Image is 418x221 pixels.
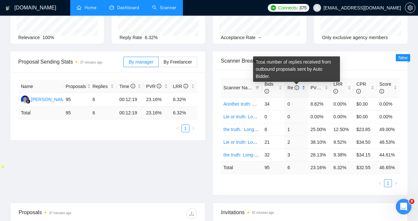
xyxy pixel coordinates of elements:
span: left [378,181,382,185]
a: Lie or truth: Long-term laravel gigradar [223,114,301,119]
a: 1 [384,180,392,187]
span: Scanner Breakdown [221,57,400,65]
td: 0.00% [377,97,400,110]
td: 0.00% [308,110,331,123]
td: 6 [90,107,117,119]
td: 48.53% [377,136,400,148]
td: 12.50% [331,123,354,136]
th: Proposals [63,80,90,93]
span: 375 [299,4,306,11]
div: Proposals [19,208,108,219]
time: 37 minutes ago [49,211,71,215]
span: Invitations [221,208,399,216]
span: 100% [42,35,54,40]
span: info-circle [379,89,384,94]
td: 2 [285,136,308,148]
span: Replies [92,83,109,90]
span: info-circle [356,89,361,94]
td: 0 [285,97,308,110]
button: right [392,179,400,187]
li: Next Page [392,179,400,187]
td: 32 [262,148,285,161]
span: Reply Rate [120,35,142,40]
span: PVR [311,85,326,90]
span: download [187,211,197,216]
td: 38.10% [308,136,331,148]
td: $23.85 [354,123,377,136]
td: $34.50 [354,136,377,148]
span: CPR [356,81,366,94]
td: 6.32% [170,93,197,107]
li: Previous Page [174,125,182,132]
th: Name [18,80,63,93]
td: $34.15 [354,148,377,161]
td: Total [18,107,63,119]
div: [PERSON_NAME] [31,96,69,103]
img: Apollo [0,165,5,169]
span: setting [405,5,415,10]
li: Previous Page [376,179,384,187]
td: 49.00% [377,123,400,136]
td: 8 [262,123,285,136]
a: Lie or truth: Long-term vue gigradar [223,140,295,145]
td: 00:12:19 [117,93,143,107]
button: left [174,125,182,132]
a: Another truth: Long-term laravel gigradar [223,101,306,107]
span: Connects: [278,4,298,11]
span: Bids [265,81,273,94]
span: Score [379,81,392,94]
span: New [398,55,408,60]
span: user [315,6,319,10]
span: left [176,126,180,130]
img: NM [21,96,29,104]
li: 1 [182,125,189,132]
time: 37 minutes ago [80,61,102,64]
span: info-circle [265,89,269,94]
a: 1 [182,125,189,132]
span: dashboard [109,5,114,10]
span: right [191,126,195,130]
td: 9.38% [331,148,354,161]
span: Time [119,84,135,89]
a: homeHome [77,5,96,10]
span: info-circle [321,85,326,90]
span: LRR [173,84,188,89]
span: filter [254,83,261,93]
td: 1 [285,123,308,136]
td: 23.16 % [144,107,170,119]
span: LRR [333,81,343,94]
a: the truth: Long-term vue gigradar [223,152,290,157]
td: 28.13% [308,148,331,161]
span: Acceptance Rate [221,35,256,40]
span: 6.32% [145,35,158,40]
td: 8.82% [308,97,331,110]
span: info-circle [333,89,338,94]
td: 3 [285,148,308,161]
span: info-circle [157,84,161,88]
button: left [376,179,384,187]
td: $0.00 [354,110,377,123]
td: 21 [262,136,285,148]
td: 25.00% [308,123,331,136]
button: setting [405,3,415,13]
span: Relevance [18,35,40,40]
img: upwork-logo.png [271,5,276,10]
span: By Freelancer [164,59,192,65]
td: 0 [262,110,285,123]
span: info-circle [131,84,135,88]
span: By manager [129,59,153,65]
td: $0.00 [354,97,377,110]
a: searchScanner [152,5,176,10]
td: 95 [63,93,90,107]
td: 6 [90,93,117,107]
a: the truth.: Long-term laravel gigradar [223,127,297,132]
span: filter [255,86,259,90]
button: download [186,208,197,219]
td: 0.00% [331,97,354,110]
td: 44.61% [377,148,400,161]
span: Re [287,85,299,90]
span: Proposals [66,83,86,90]
td: 0 [285,110,308,123]
span: Proposal Sending Stats [18,58,123,66]
img: gigradar-bm.png [26,99,30,104]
